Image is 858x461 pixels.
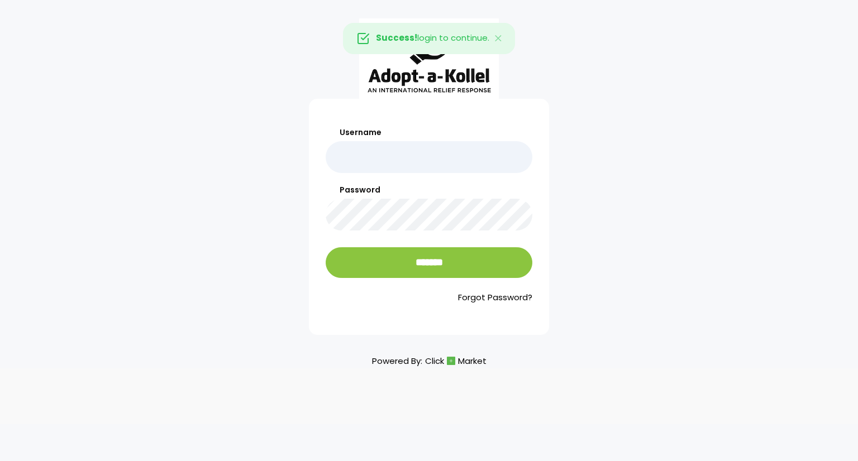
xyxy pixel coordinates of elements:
[447,357,455,365] img: cm_icon.png
[326,127,532,138] label: Username
[483,23,515,54] button: Close
[376,32,417,44] strong: Success!
[359,18,499,99] img: aak_logo_sm.jpeg
[326,184,532,196] label: Password
[372,353,487,368] p: Powered By:
[425,353,487,368] a: ClickMarket
[343,23,515,54] div: login to continue.
[326,291,532,304] a: Forgot Password?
